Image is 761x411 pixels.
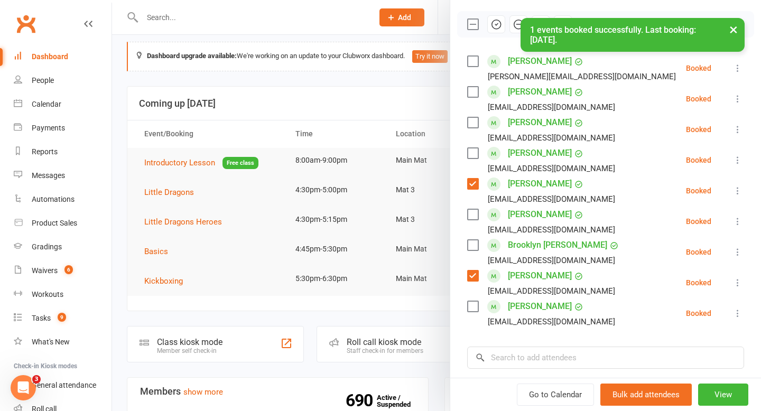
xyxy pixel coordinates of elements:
[508,206,572,223] a: [PERSON_NAME]
[686,310,711,317] div: Booked
[508,145,572,162] a: [PERSON_NAME]
[32,171,65,180] div: Messages
[686,218,711,225] div: Booked
[14,330,112,354] a: What's New
[686,64,711,72] div: Booked
[32,124,65,132] div: Payments
[488,70,676,83] div: [PERSON_NAME][EMAIL_ADDRESS][DOMAIN_NAME]
[32,375,41,384] span: 3
[32,338,70,346] div: What's New
[600,384,692,406] button: Bulk add attendees
[686,248,711,256] div: Booked
[32,219,77,227] div: Product Sales
[488,100,615,114] div: [EMAIL_ADDRESS][DOMAIN_NAME]
[517,384,594,406] a: Go to Calendar
[32,290,63,298] div: Workouts
[686,156,711,164] div: Booked
[14,164,112,188] a: Messages
[488,192,615,206] div: [EMAIL_ADDRESS][DOMAIN_NAME]
[508,298,572,315] a: [PERSON_NAME]
[508,83,572,100] a: [PERSON_NAME]
[14,45,112,69] a: Dashboard
[64,265,73,274] span: 6
[488,315,615,329] div: [EMAIL_ADDRESS][DOMAIN_NAME]
[508,114,572,131] a: [PERSON_NAME]
[13,11,39,37] a: Clubworx
[32,100,61,108] div: Calendar
[32,195,75,203] div: Automations
[14,283,112,306] a: Workouts
[32,147,58,156] div: Reports
[521,18,745,52] div: 1 events booked successfully. Last booking: [DATE].
[14,373,112,397] a: General attendance kiosk mode
[488,131,615,145] div: [EMAIL_ADDRESS][DOMAIN_NAME]
[11,375,36,400] iframe: Intercom live chat
[686,279,711,286] div: Booked
[686,126,711,133] div: Booked
[32,314,51,322] div: Tasks
[14,235,112,259] a: Gradings
[488,284,615,298] div: [EMAIL_ADDRESS][DOMAIN_NAME]
[508,175,572,192] a: [PERSON_NAME]
[467,347,744,369] input: Search to add attendees
[14,259,112,283] a: Waivers 6
[58,313,66,322] span: 9
[508,267,572,284] a: [PERSON_NAME]
[32,76,54,85] div: People
[724,18,743,41] button: ×
[488,162,615,175] div: [EMAIL_ADDRESS][DOMAIN_NAME]
[14,188,112,211] a: Automations
[14,116,112,140] a: Payments
[488,223,615,237] div: [EMAIL_ADDRESS][DOMAIN_NAME]
[686,187,711,194] div: Booked
[32,52,68,61] div: Dashboard
[14,306,112,330] a: Tasks 9
[14,92,112,116] a: Calendar
[686,95,711,102] div: Booked
[32,381,96,389] div: General attendance
[698,384,748,406] button: View
[508,237,607,254] a: Brooklyn [PERSON_NAME]
[14,140,112,164] a: Reports
[14,211,112,235] a: Product Sales
[14,69,112,92] a: People
[32,242,62,251] div: Gradings
[508,53,572,70] a: [PERSON_NAME]
[488,254,615,267] div: [EMAIL_ADDRESS][DOMAIN_NAME]
[32,266,58,275] div: Waivers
